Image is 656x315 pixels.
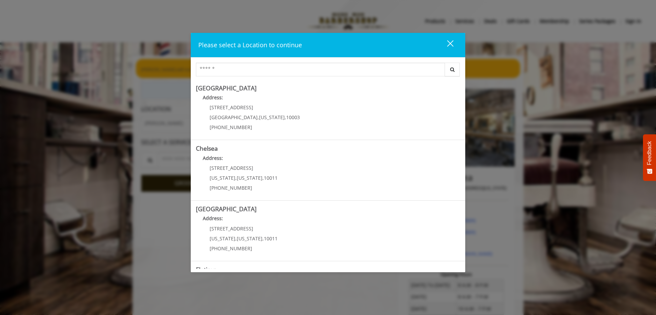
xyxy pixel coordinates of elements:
[196,63,445,76] input: Search Center
[237,235,262,242] span: [US_STATE]
[196,205,257,213] b: [GEOGRAPHIC_DATA]
[264,175,278,181] span: 10011
[643,134,656,181] button: Feedback - Show survey
[235,235,237,242] span: ,
[258,114,259,121] span: ,
[210,124,252,130] span: [PHONE_NUMBER]
[434,38,458,52] button: close dialog
[203,215,223,222] b: Address:
[196,63,460,80] div: Center Select
[286,114,300,121] span: 10003
[196,265,217,274] b: Flatiron
[237,175,262,181] span: [US_STATE]
[262,235,264,242] span: ,
[235,175,237,181] span: ,
[259,114,285,121] span: [US_STATE]
[210,104,253,111] span: [STREET_ADDRESS]
[196,84,257,92] b: [GEOGRAPHIC_DATA]
[264,235,278,242] span: 10011
[203,155,223,161] b: Address:
[439,40,453,50] div: close dialog
[210,245,252,252] span: [PHONE_NUMBER]
[210,235,235,242] span: [US_STATE]
[448,67,456,72] i: Search button
[196,144,218,152] b: Chelsea
[285,114,286,121] span: ,
[262,175,264,181] span: ,
[210,185,252,191] span: [PHONE_NUMBER]
[210,225,253,232] span: [STREET_ADDRESS]
[210,175,235,181] span: [US_STATE]
[210,165,253,171] span: [STREET_ADDRESS]
[210,114,258,121] span: [GEOGRAPHIC_DATA]
[646,141,653,165] span: Feedback
[198,41,302,49] span: Please select a Location to continue
[203,94,223,101] b: Address:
